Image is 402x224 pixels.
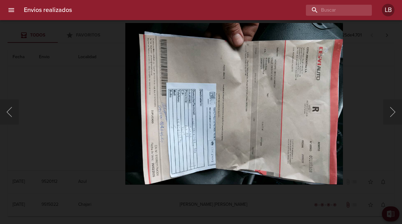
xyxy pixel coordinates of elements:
[4,3,19,18] button: menu
[125,23,343,185] img: Image
[24,5,72,15] h6: Envios realizados
[383,99,402,125] button: Siguiente
[382,4,394,16] div: LB
[382,4,394,16] div: Abrir información de usuario
[306,5,361,16] input: buscar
